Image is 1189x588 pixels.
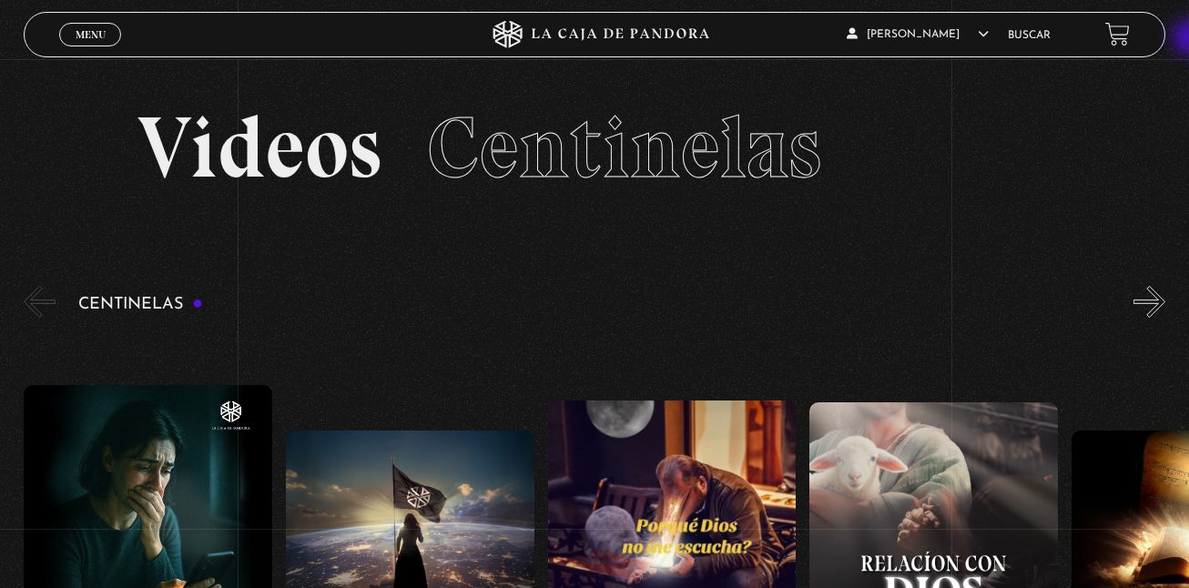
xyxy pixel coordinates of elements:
[69,45,112,57] span: Cerrar
[1105,22,1130,46] a: View your shopping cart
[1008,30,1051,41] a: Buscar
[427,96,821,199] span: Centinelas
[1133,286,1165,318] button: Next
[24,286,56,318] button: Previous
[78,296,203,313] h3: Centinelas
[847,29,989,40] span: [PERSON_NAME]
[137,105,1051,191] h2: Videos
[76,29,106,40] span: Menu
